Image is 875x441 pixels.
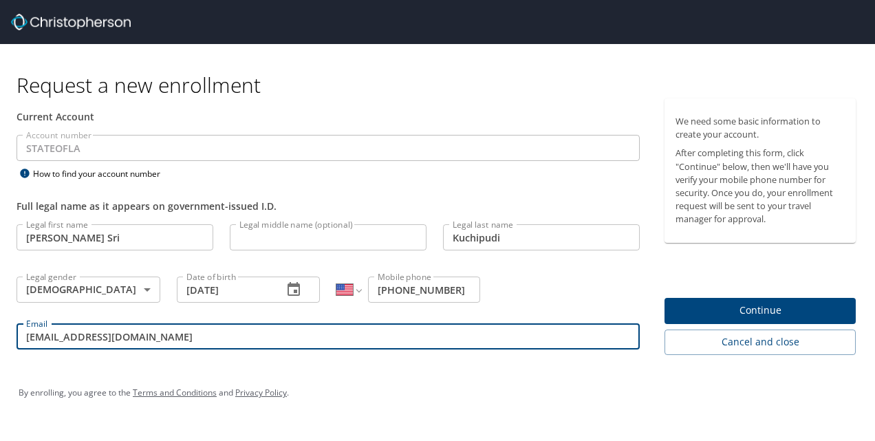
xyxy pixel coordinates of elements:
[17,165,188,182] div: How to find your account number
[676,147,845,226] p: After completing this form, click "Continue" below, then we'll have you verify your mobile phone ...
[17,109,640,124] div: Current Account
[11,14,131,30] img: cbt logo
[676,302,845,319] span: Continue
[17,199,640,213] div: Full legal name as it appears on government-issued I.D.
[235,387,287,398] a: Privacy Policy
[17,277,160,303] div: [DEMOGRAPHIC_DATA]
[665,330,856,355] button: Cancel and close
[133,387,217,398] a: Terms and Conditions
[17,72,867,98] h1: Request a new enrollment
[676,115,845,141] p: We need some basic information to create your account.
[676,334,845,351] span: Cancel and close
[19,376,856,410] div: By enrolling, you agree to the and .
[665,298,856,325] button: Continue
[368,277,480,303] input: Enter phone number
[177,277,272,303] input: MM/DD/YYYY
